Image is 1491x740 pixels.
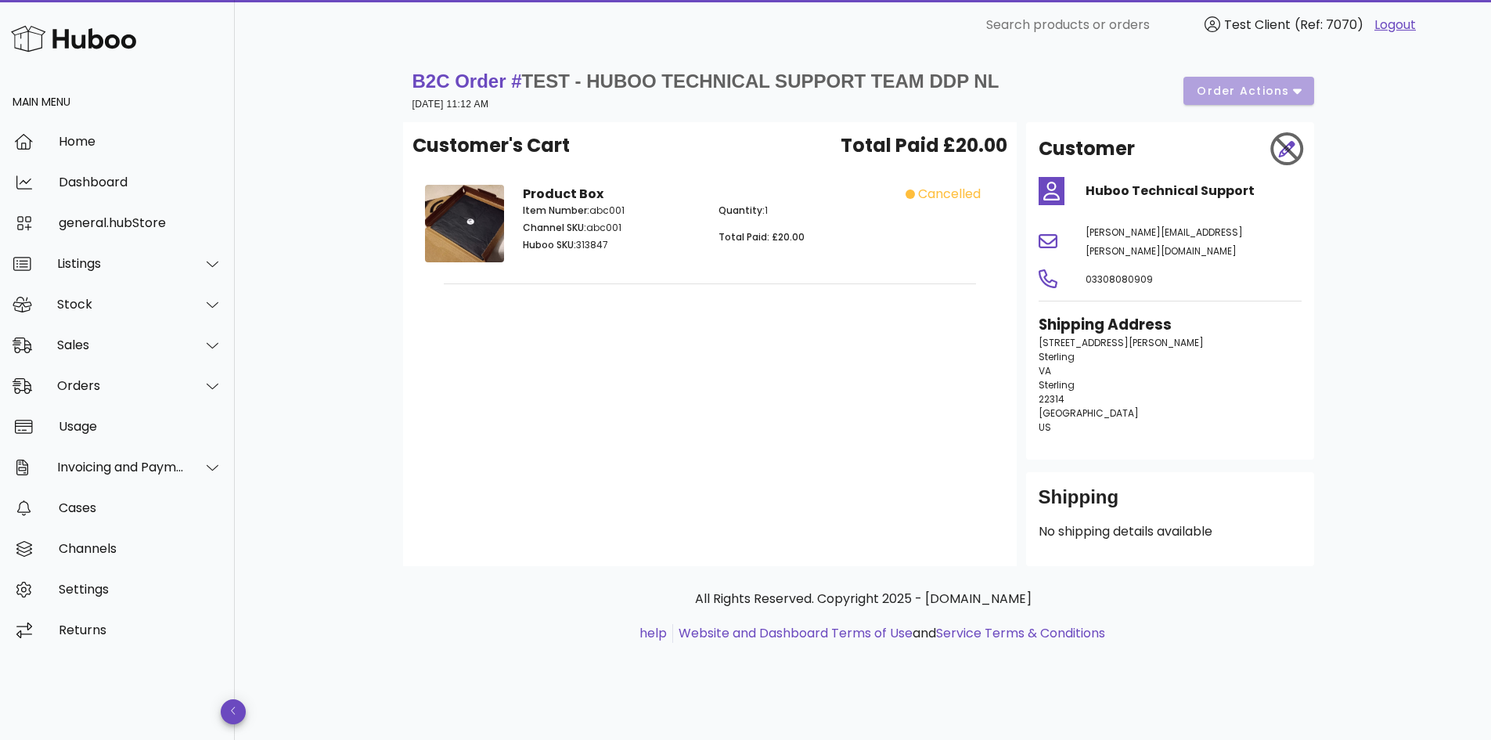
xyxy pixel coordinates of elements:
div: Listings [57,256,185,271]
a: Service Terms & Conditions [936,624,1105,642]
span: Customer's Cart [412,132,570,160]
div: Settings [59,582,222,597]
p: 313847 [523,238,700,252]
a: help [639,624,667,642]
small: [DATE] 11:12 AM [412,99,489,110]
span: (Ref: 7070) [1295,16,1363,34]
div: Invoicing and Payments [57,460,185,475]
p: 1 [718,204,896,218]
span: Item Number: [523,204,589,217]
span: [PERSON_NAME][EMAIL_ADDRESS][PERSON_NAME][DOMAIN_NAME] [1086,226,1243,258]
p: abc001 [523,204,700,218]
span: Test Client [1224,16,1291,34]
div: Stock [57,297,185,312]
h2: Customer [1039,135,1135,163]
span: Total Paid: £20.00 [718,230,805,244]
a: Website and Dashboard Terms of Use [679,624,913,642]
span: cancelled [918,185,981,204]
p: No shipping details available [1039,522,1302,541]
h3: Shipping Address [1039,314,1302,336]
span: Channel SKU: [523,221,586,234]
strong: Product Box [523,185,603,203]
img: Product Image [425,185,504,262]
li: and [673,624,1105,643]
span: US [1039,421,1051,434]
div: Returns [59,623,222,637]
span: [STREET_ADDRESS][PERSON_NAME] [1039,336,1204,349]
div: Sales [57,338,185,352]
span: Huboo SKU: [523,238,576,251]
img: Huboo Logo [11,22,136,56]
div: Home [59,134,222,149]
div: general.hubStore [59,215,222,230]
span: 22314 [1039,392,1064,406]
span: Sterling [1039,378,1075,392]
p: All Rights Reserved. Copyright 2025 - [DOMAIN_NAME] [416,590,1311,608]
span: Sterling [1039,350,1075,363]
div: Shipping [1039,485,1302,522]
span: 03308080909 [1086,273,1153,286]
span: Total Paid £20.00 [841,132,1007,160]
span: [GEOGRAPHIC_DATA] [1039,406,1139,420]
div: Cases [59,500,222,515]
div: Channels [59,541,222,556]
span: TEST - HUBOO TECHNICAL SUPPORT TEAM DDP NL [522,70,999,92]
span: VA [1039,364,1051,377]
strong: B2C Order # [412,70,999,92]
p: abc001 [523,221,700,235]
a: Logout [1374,16,1416,34]
h4: Huboo Technical Support [1086,182,1302,200]
div: Orders [57,378,185,393]
div: Dashboard [59,175,222,190]
div: Usage [59,419,222,434]
span: Quantity: [718,204,765,217]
